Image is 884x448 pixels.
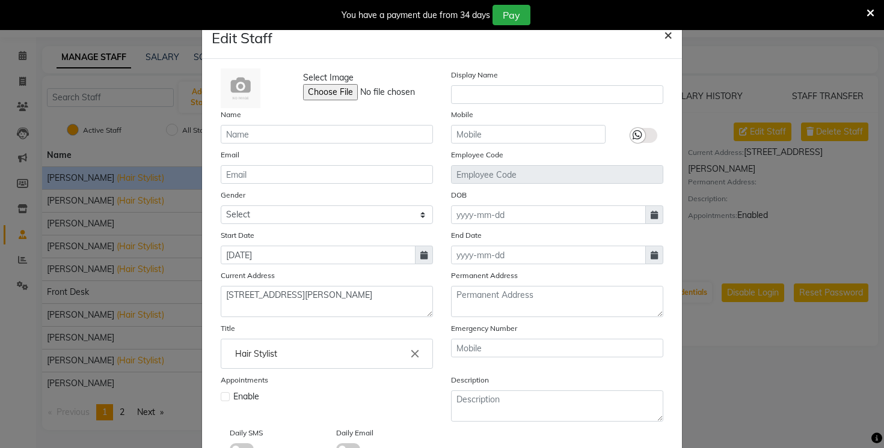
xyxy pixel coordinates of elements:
[221,323,235,334] label: Title
[451,190,467,201] label: DOB
[303,71,354,84] span: Select Image
[451,230,482,241] label: End Date
[226,342,428,366] input: Enter the Title
[451,246,646,264] input: yyyy-mm-dd
[221,270,275,281] label: Current Address
[212,27,272,49] h4: Edit Staff
[451,323,517,334] label: Emergency Number
[221,375,268,386] label: Appointments
[451,375,489,386] label: Description
[664,25,672,43] span: ×
[221,150,239,160] label: Email
[654,17,682,51] button: Close
[233,390,259,403] span: Enable
[451,270,518,281] label: Permanent Address
[303,84,467,100] input: Select Image
[230,428,263,438] label: Daily SMS
[451,109,473,120] label: Mobile
[221,125,433,144] input: Name
[221,109,241,120] label: Name
[342,9,490,22] div: You have a payment due from 34 days
[221,165,433,184] input: Email
[221,246,416,264] input: yyyy-mm-dd
[493,5,530,25] button: Pay
[451,165,663,184] input: Employee Code
[451,150,503,160] label: Employee Code
[336,428,373,438] label: Daily Email
[408,347,422,360] i: Close
[451,125,606,144] input: Mobile
[221,190,245,201] label: Gender
[221,230,254,241] label: Start Date
[451,339,663,357] input: Mobile
[451,70,498,80] label: Display Name
[451,205,646,224] input: yyyy-mm-dd
[221,68,260,108] img: Cinque Terre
